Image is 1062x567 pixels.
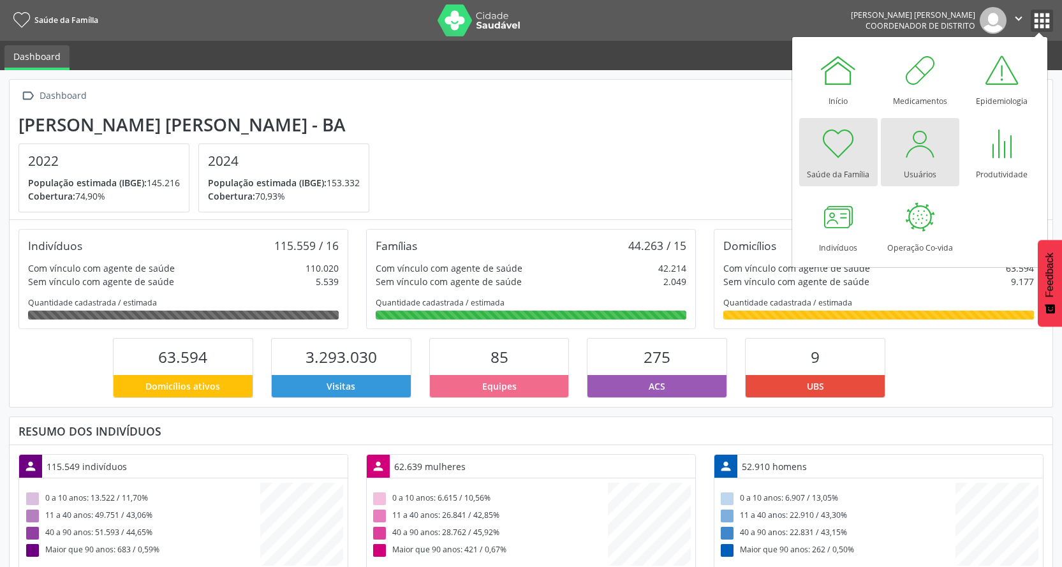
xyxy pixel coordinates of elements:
[9,10,98,31] a: Saúde da Família
[208,176,360,189] p: 153.332
[28,177,147,189] span: População estimada (IBGE):
[866,20,975,31] span: Coordenador de Distrito
[316,275,339,288] div: 5.539
[158,346,207,367] span: 63.594
[663,275,686,288] div: 2.049
[799,45,878,113] a: Início
[811,346,820,367] span: 9
[42,455,131,478] div: 115.549 indivíduos
[376,275,522,288] div: Sem vínculo com agente de saúde
[723,275,869,288] div: Sem vínculo com agente de saúde
[719,507,955,524] div: 11 a 40 anos: 22.910 / 43,30%
[628,239,686,253] div: 44.263 / 15
[490,346,508,367] span: 85
[881,191,959,260] a: Operação Co-vida
[24,541,260,559] div: Maior que 90 anos: 683 / 0,59%
[28,189,180,203] p: 74,90%
[980,7,1007,34] img: img
[1044,253,1056,297] span: Feedback
[1031,10,1053,32] button: apps
[723,239,776,253] div: Domicílios
[371,541,608,559] div: Maior que 90 anos: 421 / 0,67%
[881,45,959,113] a: Medicamentos
[851,10,975,20] div: [PERSON_NAME] [PERSON_NAME]
[719,459,733,473] i: person
[327,379,355,393] span: Visitas
[28,176,180,189] p: 145.216
[24,524,260,541] div: 40 a 90 anos: 51.593 / 44,65%
[4,45,70,70] a: Dashboard
[723,297,1034,308] div: Quantidade cadastrada / estimada
[371,459,385,473] i: person
[24,459,38,473] i: person
[390,455,470,478] div: 62.639 mulheres
[28,239,82,253] div: Indivíduos
[37,87,89,105] div: Dashboard
[34,15,98,26] span: Saúde da Família
[658,261,686,275] div: 42.214
[807,379,824,393] span: UBS
[306,261,339,275] div: 110.020
[649,379,665,393] span: ACS
[723,261,870,275] div: Com vínculo com agente de saúde
[208,189,360,203] p: 70,93%
[18,87,89,105] a:  Dashboard
[18,424,1044,438] div: Resumo dos indivíduos
[306,346,377,367] span: 3.293.030
[28,261,175,275] div: Com vínculo com agente de saúde
[28,190,75,202] span: Cobertura:
[1006,261,1034,275] div: 63.594
[208,177,327,189] span: População estimada (IBGE):
[737,455,811,478] div: 52.910 homens
[371,507,608,524] div: 11 a 40 anos: 26.841 / 42,85%
[376,261,522,275] div: Com vínculo com agente de saúde
[881,118,959,186] a: Usuários
[371,524,608,541] div: 40 a 90 anos: 28.762 / 45,92%
[208,153,360,169] h4: 2024
[1012,11,1026,26] i: 
[719,541,955,559] div: Maior que 90 anos: 262 / 0,50%
[1038,240,1062,327] button: Feedback - Mostrar pesquisa
[18,114,378,135] div: [PERSON_NAME] [PERSON_NAME] - BA
[24,507,260,524] div: 11 a 40 anos: 49.751 / 43,06%
[962,45,1041,113] a: Epidemiologia
[28,153,180,169] h4: 2022
[24,490,260,507] div: 0 a 10 anos: 13.522 / 11,70%
[799,191,878,260] a: Indivíduos
[1007,7,1031,34] button: 
[18,87,37,105] i: 
[28,275,174,288] div: Sem vínculo com agente de saúde
[376,297,686,308] div: Quantidade cadastrada / estimada
[1011,275,1034,288] div: 9.177
[799,118,878,186] a: Saúde da Família
[274,239,339,253] div: 115.559 / 16
[719,490,955,507] div: 0 a 10 anos: 6.907 / 13,05%
[644,346,670,367] span: 275
[482,379,517,393] span: Equipes
[719,524,955,541] div: 40 a 90 anos: 22.831 / 43,15%
[962,118,1041,186] a: Produtividade
[145,379,220,393] span: Domicílios ativos
[371,490,608,507] div: 0 a 10 anos: 6.615 / 10,56%
[208,190,255,202] span: Cobertura:
[28,297,339,308] div: Quantidade cadastrada / estimada
[376,239,417,253] div: Famílias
